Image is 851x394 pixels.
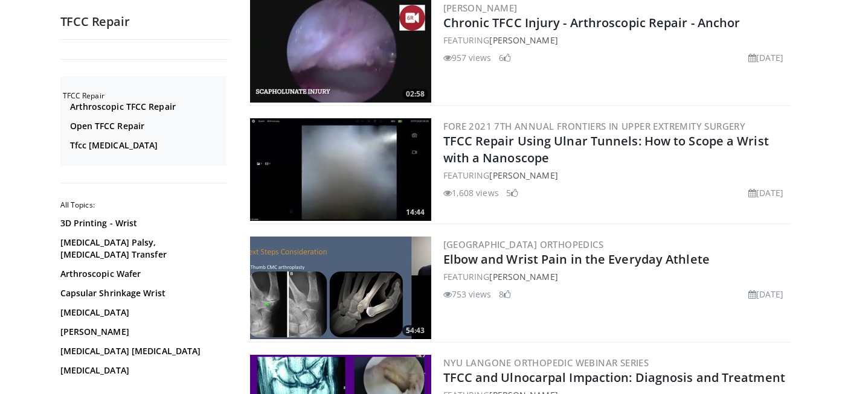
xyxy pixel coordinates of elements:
a: TFCC and Ulnocarpal Impaction: Diagnosis and Treatment [443,369,785,386]
li: [DATE] [748,288,784,300]
a: Open TFCC Repair [70,120,223,132]
li: 5 [506,186,518,199]
a: Arthroscopic Wafer [60,268,223,280]
img: 7321159a-c30a-4d1c-990b-f2024b09ca2b.300x170_q85_crop-smart_upscale.jpg [250,118,431,221]
a: TFCC Repair Using Ulnar Tunnels: How to Scope a Wrist with a Nanoscope [443,133,769,166]
li: [DATE] [748,186,784,199]
span: 54:43 [402,325,428,336]
a: [PERSON_NAME] [489,170,557,181]
a: [MEDICAL_DATA] [60,364,223,377]
li: 1,608 views [443,186,499,199]
span: 14:44 [402,207,428,218]
a: FORE 2021 7th Annual Frontiers in Upper Extremity Surgery [443,120,746,132]
a: [MEDICAL_DATA] [60,307,223,319]
a: [MEDICAL_DATA] [MEDICAL_DATA] [60,345,223,357]
h2: All Topics: [60,200,226,210]
a: [PERSON_NAME] [489,271,557,282]
a: [MEDICAL_DATA] Palsy, [MEDICAL_DATA] Transfer [60,237,223,261]
a: 3D Printing - Wrist [60,217,223,229]
li: 6 [499,51,511,64]
a: NYU Langone Orthopedic Webinar Series [443,357,649,369]
h2: TFCC Repair [60,14,230,30]
li: [DATE] [748,51,784,64]
a: Arthroscopic TFCC Repair [70,101,223,113]
li: 753 views [443,288,492,300]
a: [PERSON_NAME] [60,326,223,338]
img: bf3f24eb-7ee4-45d4-b081-26e118abf179.300x170_q85_crop-smart_upscale.jpg [250,237,431,339]
span: 02:58 [402,89,428,100]
a: Capsular Shrinkage Wrist [60,287,223,299]
a: 14:44 [250,118,431,221]
a: Tfcc [MEDICAL_DATA] [70,139,223,151]
div: FEATURING [443,34,789,46]
li: 8 [499,288,511,300]
a: Elbow and Wrist Pain in the Everyday Athlete [443,251,710,267]
div: FEATURING [443,169,789,182]
h2: TFCC Repair [63,91,226,101]
a: [GEOGRAPHIC_DATA] Orthopedics [443,238,604,250]
div: FEATURING [443,270,789,283]
a: [PERSON_NAME] [489,34,557,46]
a: [PERSON_NAME] [443,2,518,14]
a: Chronic TFCC Injury - Arthroscopic Repair - Anchor [443,14,740,31]
li: 957 views [443,51,492,64]
a: 54:43 [250,237,431,339]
